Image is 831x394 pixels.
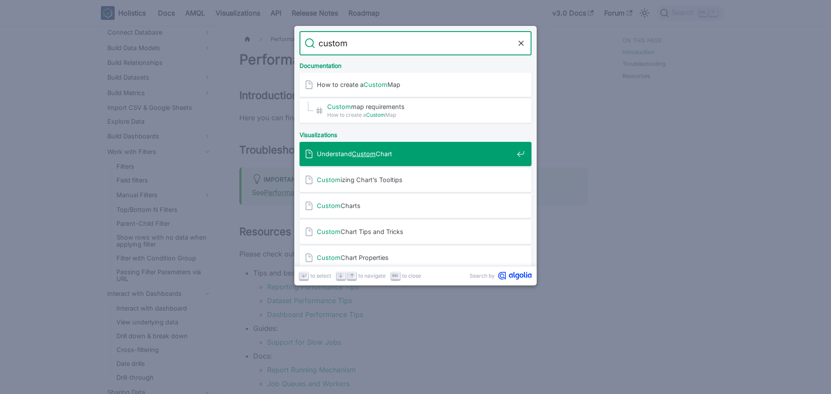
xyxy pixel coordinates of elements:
a: CustomChart Tips and Tricks [300,220,531,244]
div: Documentation [298,55,533,73]
a: Custommap requirements​How to create aCustomMap [300,99,531,123]
span: Chart Properties [317,253,513,262]
a: UnderstandCustomChart [300,142,531,166]
a: How to create aCustomMap [300,73,531,97]
span: Understand Chart [317,150,513,158]
span: map requirements​ [327,103,513,111]
mark: Custom [317,254,341,261]
mark: Custom [366,112,385,118]
mark: Custom [317,228,341,235]
span: How to create a Map [317,80,513,89]
span: Chart Tips and Tricks [317,227,513,236]
svg: Enter key [301,272,307,279]
mark: Custom [352,150,376,157]
mark: Custom [317,202,341,209]
a: Search byAlgolia [470,272,531,280]
a: CustomCharts [300,194,531,218]
span: to close [402,272,421,280]
svg: Escape key [392,272,399,279]
mark: Custom [327,103,351,110]
span: to select [310,272,331,280]
a: CustomChart Properties [300,246,531,270]
a: Customizing Chart’s Tooltips [300,168,531,192]
svg: Arrow down [338,272,344,279]
mark: Custom [364,81,387,88]
button: Clear the query [516,38,526,48]
div: Visualizations [298,125,533,142]
input: Search docs [315,31,516,55]
span: Charts [317,202,513,210]
span: to navigate [358,272,386,280]
mark: Custom [317,176,341,183]
span: izing Chart’s Tooltips [317,176,513,184]
span: Search by [470,272,495,280]
svg: Algolia [498,272,531,280]
span: How to create a Map [327,111,513,119]
svg: Arrow up [349,272,355,279]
